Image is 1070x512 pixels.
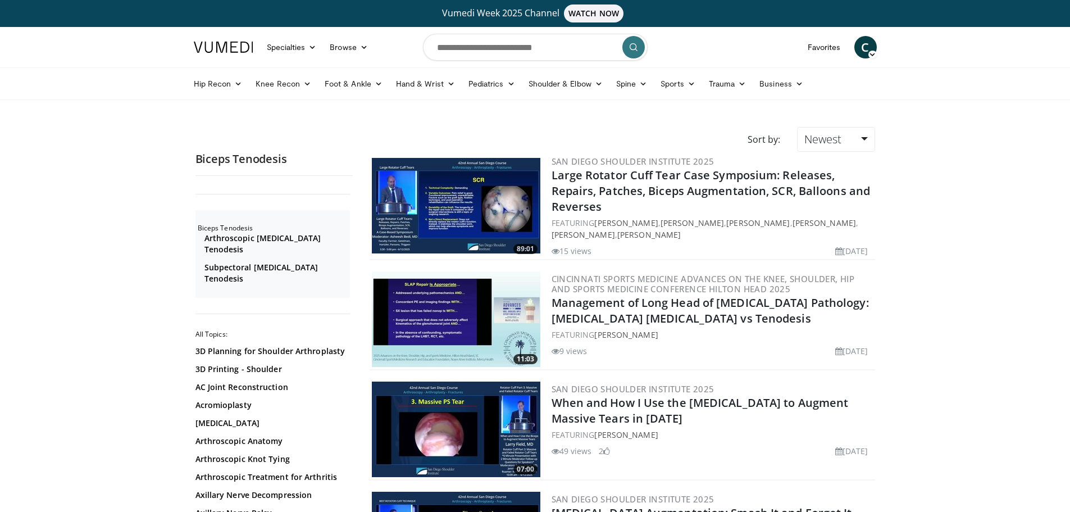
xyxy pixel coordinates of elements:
[552,156,714,167] a: San Diego Shoulder Institute 2025
[797,127,875,152] a: Newest
[423,34,648,61] input: Search topics, interventions
[462,73,522,95] a: Pediatrics
[195,418,347,429] a: [MEDICAL_DATA]
[195,400,347,411] a: Acromioplasty
[739,127,789,152] div: Sort by:
[260,36,324,58] a: Specialties
[187,73,249,95] a: Hip Recon
[854,36,877,58] a: C
[552,395,849,426] a: When and How I Use the [MEDICAL_DATA] to Augment Massive Tears in [DATE]
[195,4,875,22] a: Vumedi Week 2025 ChannelWATCH NOW
[198,224,350,233] h2: Biceps Tenodesis
[617,229,681,240] a: [PERSON_NAME]
[372,271,540,367] a: 11:03
[204,233,347,255] a: Arthroscopic [MEDICAL_DATA] Tenodesis
[552,445,592,457] li: 49 views
[389,73,462,95] a: Hand & Wrist
[372,382,540,477] img: bb5e53e6-f191-420d-8cc3-3697f5341a0d.300x170_q85_crop-smart_upscale.jpg
[552,493,714,505] a: San Diego Shoulder Institute 2025
[552,217,873,241] div: FEATURING , , , , ,
[195,346,347,357] a: 3D Planning for Shoulder Arthroplasty
[513,354,538,364] span: 11:03
[372,382,540,477] a: 07:00
[513,244,538,254] span: 89:01
[552,345,588,357] li: 9 views
[801,36,848,58] a: Favorites
[204,262,347,284] a: Subpectoral [MEDICAL_DATA] Tenodesis
[804,132,841,147] span: Newest
[599,445,610,457] li: 2
[552,273,855,294] a: Cincinnati Sports Medicine Advances on the Knee, Shoulder, Hip and Sports Medicine Conference Hil...
[753,73,810,95] a: Business
[195,490,347,501] a: Axillary Nerve Decompression
[726,218,790,228] a: [PERSON_NAME]
[522,73,609,95] a: Shoulder & Elbow
[195,472,347,483] a: Arthroscopic Treatment for Arthritis
[372,158,540,253] img: 7a62cfd3-e010-4022-9fb4-b800619bc9ac.300x170_q85_crop-smart_upscale.jpg
[654,73,702,95] a: Sports
[195,382,347,393] a: AC Joint Reconstruction
[552,383,714,395] a: San Diego Shoulder Institute 2025
[793,218,856,228] a: [PERSON_NAME]
[552,245,592,257] li: 15 views
[835,445,868,457] li: [DATE]
[372,158,540,253] a: 89:01
[835,345,868,357] li: [DATE]
[552,329,873,341] div: FEATURING
[195,436,347,447] a: Arthroscopic Anatomy
[195,152,353,166] h2: Biceps Tenodesis
[372,271,540,367] img: ab3bb19f-d558-4ff0-a850-801432bddc12.300x170_q85_crop-smart_upscale.jpg
[552,429,873,441] div: FEATURING
[661,218,724,228] a: [PERSON_NAME]
[594,429,658,440] a: [PERSON_NAME]
[835,245,868,257] li: [DATE]
[195,330,350,339] h2: All Topics:
[702,73,753,95] a: Trauma
[552,229,615,240] a: [PERSON_NAME]
[323,36,375,58] a: Browse
[552,295,869,326] a: Management of Long Head of [MEDICAL_DATA] Pathology: [MEDICAL_DATA] [MEDICAL_DATA] vs Tenodesis
[594,329,658,340] a: [PERSON_NAME]
[552,167,871,214] a: Large Rotator Cuff Tear Case Symposium: Releases, Repairs, Patches, Biceps Augmentation, SCR, Bal...
[318,73,389,95] a: Foot & Ankle
[194,42,253,53] img: VuMedi Logo
[564,4,623,22] span: WATCH NOW
[249,73,318,95] a: Knee Recon
[195,364,347,375] a: 3D Printing - Shoulder
[594,218,658,228] a: [PERSON_NAME]
[513,464,538,474] span: 07:00
[195,454,347,465] a: Arthroscopic Knot Tying
[609,73,654,95] a: Spine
